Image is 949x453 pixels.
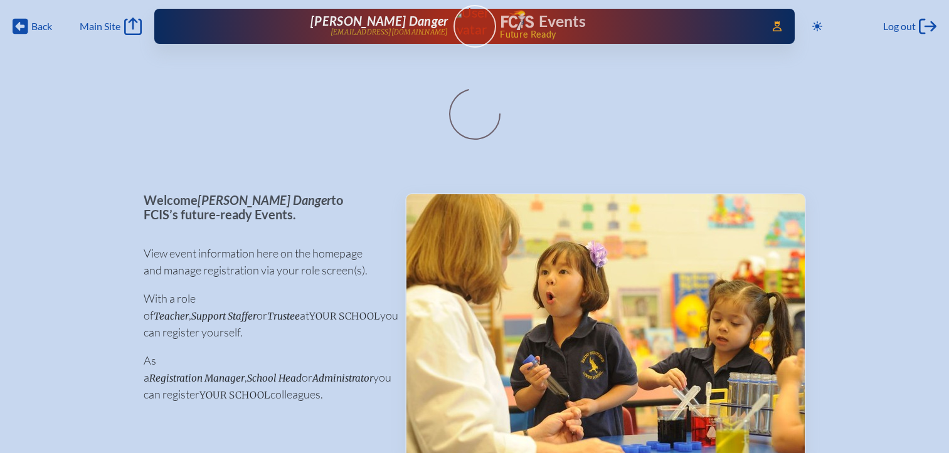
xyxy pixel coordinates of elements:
div: FCIS Events — Future ready [501,10,755,39]
span: School Head [247,372,302,384]
p: Welcome to FCIS’s future-ready Events. [144,193,385,221]
span: Registration Manager [149,372,245,384]
p: With a role of , or at you can register yourself. [144,290,385,341]
a: User Avatar [453,5,496,48]
span: Administrator [312,372,373,384]
a: [PERSON_NAME] Danger[EMAIL_ADDRESS][DOMAIN_NAME] [194,14,448,39]
span: your school [199,389,270,401]
span: Trustee [267,310,300,322]
span: Log out [883,20,916,33]
span: Future Ready [500,30,755,39]
p: As a , or you can register colleagues. [144,352,385,403]
a: Main Site [80,18,141,35]
span: Main Site [80,20,120,33]
p: View event information here on the homepage and manage registration via your role screen(s). [144,245,385,279]
span: Teacher [154,310,189,322]
span: Support Staffer [191,310,257,322]
img: User Avatar [448,4,501,38]
span: [PERSON_NAME] Danger [310,13,448,28]
span: your school [309,310,380,322]
span: Back [31,20,52,33]
span: [PERSON_NAME] Danger [198,192,331,207]
p: [EMAIL_ADDRESS][DOMAIN_NAME] [331,28,448,36]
